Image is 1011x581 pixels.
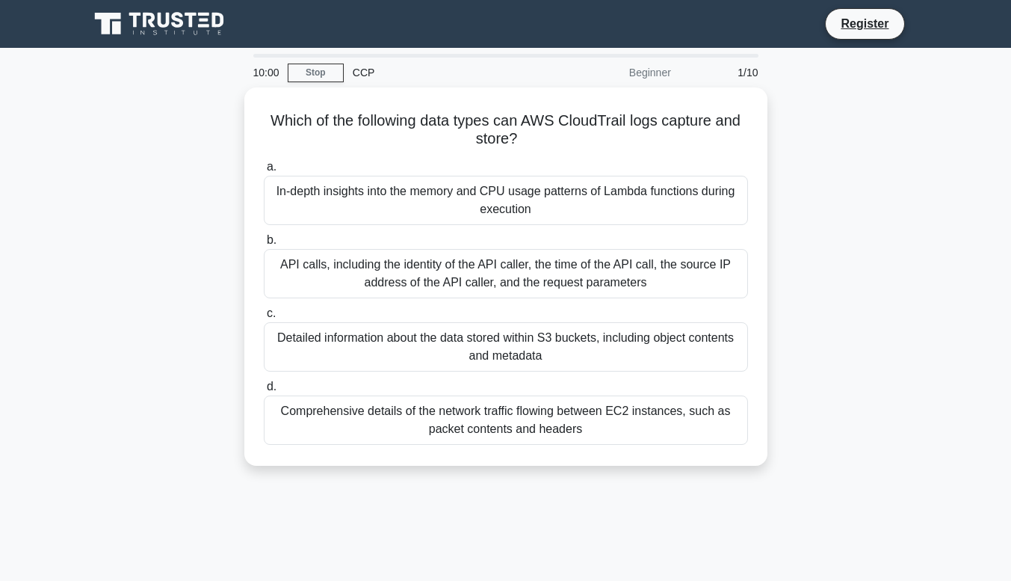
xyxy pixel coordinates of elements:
[264,396,748,445] div: Comprehensive details of the network traffic flowing between EC2 instances, such as packet conten...
[264,249,748,298] div: API calls, including the identity of the API caller, the time of the API call, the source IP addr...
[267,160,276,173] span: a.
[288,64,344,82] a: Stop
[267,380,276,393] span: d.
[549,58,680,87] div: Beginner
[267,307,276,319] span: c.
[262,111,749,149] h5: Which of the following data types can AWS CloudTrail logs capture and store?
[680,58,767,87] div: 1/10
[264,176,748,225] div: In-depth insights into the memory and CPU usage patterns of Lambda functions during execution
[832,14,897,33] a: Register
[264,322,748,372] div: Detailed information about the data stored within S3 buckets, including object contents and metadata
[267,233,276,246] span: b.
[244,58,288,87] div: 10:00
[344,58,549,87] div: CCP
